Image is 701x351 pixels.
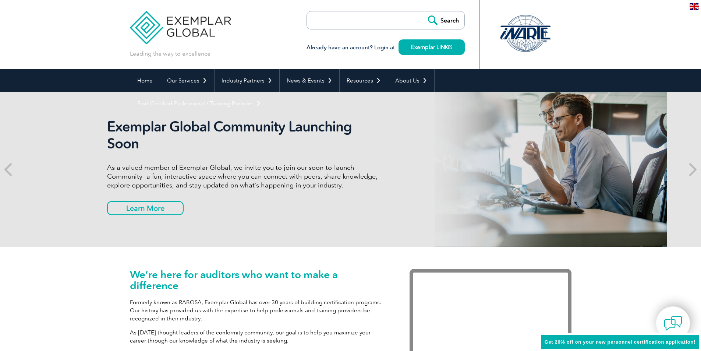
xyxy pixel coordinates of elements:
img: open_square.png [448,45,452,49]
img: contact-chat.png [664,314,682,333]
h3: Already have an account? Login at [307,43,465,52]
a: Home [130,69,160,92]
input: Search [424,11,464,29]
a: Find Certified Professional / Training Provider [130,92,268,115]
h2: Exemplar Global Community Launching Soon [107,118,383,152]
a: News & Events [280,69,339,92]
a: Our Services [160,69,214,92]
p: Leading the way to excellence [130,50,210,58]
h1: We’re here for auditors who want to make a difference [130,269,387,291]
p: As [DATE] thought leaders of the conformity community, our goal is to help you maximize your care... [130,329,387,345]
img: en [690,3,699,10]
p: Formerly known as RABQSA, Exemplar Global has over 30 years of building certification programs. O... [130,298,387,323]
a: Industry Partners [215,69,279,92]
a: Learn More [107,201,184,215]
span: Get 20% off on your new personnel certification application! [545,339,695,345]
a: Exemplar LINK [399,39,465,55]
a: About Us [388,69,434,92]
p: As a valued member of Exemplar Global, we invite you to join our soon-to-launch Community—a fun, ... [107,163,383,190]
a: Resources [340,69,388,92]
